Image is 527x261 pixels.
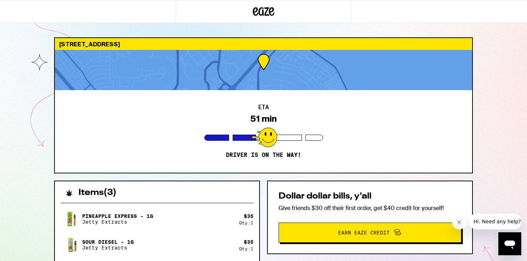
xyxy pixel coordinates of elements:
[338,230,390,235] span: Earn Eaze Credit
[82,245,134,251] p: Jetty Extracts
[498,232,521,255] iframe: Button to launch messaging window
[258,104,269,110] h2: ETA
[82,219,153,225] p: Jetty Extracts
[82,239,134,245] p: Sour Diesel - 1g
[226,152,301,159] p: Driver is on the way!
[244,213,253,219] div: $ 35
[452,215,466,229] iframe: Close message
[279,204,461,212] p: Give friends $30 off their first order, get $40 credit for yourself!
[279,223,461,243] button: Earn Eaze Credit
[469,214,521,229] iframe: Message from company
[82,213,153,219] p: Pineapple Express - 1g
[244,239,253,245] div: $ 35
[79,188,117,197] h2: Items ( 3 )
[61,235,81,255] img: Sour Diesel - 1g
[279,192,461,201] h2: Dollar dollar bills, y'all
[239,220,253,225] div: Qty: 1
[55,38,472,50] div: [STREET_ADDRESS]
[61,209,81,229] img: Pineapple Express - 1g
[250,114,277,124] div: 51 min
[239,246,253,251] div: Qty: 1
